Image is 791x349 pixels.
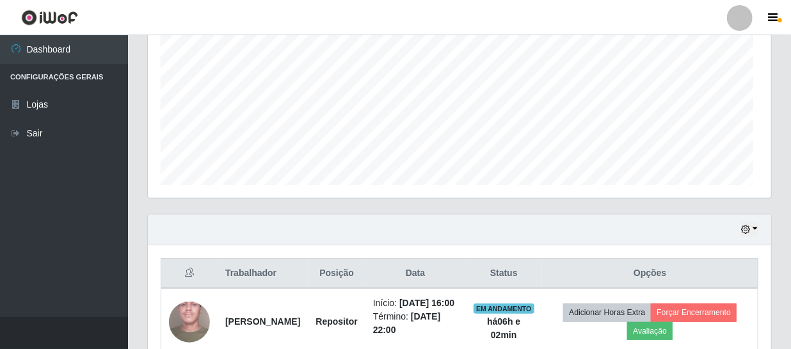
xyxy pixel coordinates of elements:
li: Início: [373,296,458,310]
strong: Repositor [316,316,357,327]
time: [DATE] 16:00 [399,298,454,308]
th: Status [465,259,542,289]
button: Adicionar Horas Extra [563,304,651,321]
button: Forçar Encerramento [651,304,737,321]
img: CoreUI Logo [21,10,78,26]
strong: há 06 h e 02 min [487,316,520,340]
button: Avaliação [627,322,673,340]
th: Posição [308,259,365,289]
span: EM ANDAMENTO [474,304,534,314]
th: Trabalhador [218,259,308,289]
strong: [PERSON_NAME] [225,316,300,327]
li: Término: [373,310,458,337]
th: Data [365,259,465,289]
th: Opções [542,259,758,289]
